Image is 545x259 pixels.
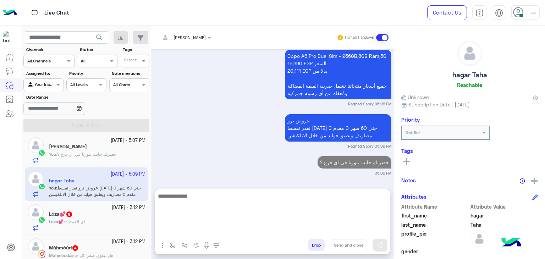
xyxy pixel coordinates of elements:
small: Human Handover [345,35,375,40]
small: 05:09 PM [375,170,391,176]
img: Logo [3,5,17,20]
span: 4 [72,245,78,251]
span: حضرتك حابب تنورنا في اي فرع ؟ [57,151,116,157]
span: Attribute Value [470,203,538,210]
img: send attachment [158,241,167,250]
small: [DATE] - 3:12 PM [112,204,145,211]
img: notes [519,178,525,184]
img: tab [475,9,484,17]
img: defaultAdmin.png [28,204,44,220]
small: [DATE] - 3:12 PM [112,238,145,245]
img: select flow [170,242,176,248]
h6: Reachable [457,82,482,88]
button: create order [191,239,202,251]
img: defaultAdmin.png [28,137,44,153]
label: Note mentions [112,70,148,77]
b: : [49,151,57,157]
label: Channel: [26,46,74,53]
p: 13/10/2025, 5:09 PM [318,156,391,169]
h5: Loza💕 [49,211,73,217]
span: Subscription Date : [DATE] [408,101,470,108]
span: [PERSON_NAME] [174,35,206,40]
img: profile [529,9,538,17]
h5: hagar Taha [452,71,487,79]
span: هل بيكون صفر كل حاجة [70,253,113,258]
img: 1403182699927242 [3,31,16,44]
label: Tags [123,46,149,53]
h6: Attributes [401,193,426,200]
small: [DATE] - 5:07 PM [111,137,145,144]
h6: Notes [401,177,416,183]
span: اى العبث دا [65,219,85,224]
h5: Muhammed Hosni [49,144,87,150]
img: send voice note [202,241,211,250]
button: Apply Filters [23,119,149,132]
div: Select [123,57,137,65]
b: : [49,253,70,258]
span: search [95,33,104,42]
button: select flow [167,239,179,251]
small: Raghad Sabry 05:09 PM [348,143,391,149]
span: Attribute Name [401,203,469,210]
img: hulul-logo.png [499,231,524,255]
span: Màhmòùd [49,253,69,258]
span: gender [401,248,469,255]
img: Trigger scenario [182,242,187,248]
p: 13/10/2025, 5:08 PM [285,50,391,99]
span: first_name [401,212,469,219]
span: last_name [401,221,469,228]
img: WhatsApp [38,216,45,224]
img: defaultAdmin.png [458,41,482,65]
img: WhatsApp [38,149,45,156]
img: add [531,178,538,184]
img: create order [193,242,199,248]
label: Assigned to: [26,70,63,77]
h6: Tags [401,148,538,154]
p: Live Chat [44,8,69,18]
span: hagar [470,212,538,219]
span: You [49,151,56,157]
img: tab [495,9,503,17]
img: tab [30,8,39,17]
label: Date Range [26,94,106,100]
button: Send and close [330,239,367,251]
label: Priority [69,70,106,77]
label: Status [80,46,116,53]
button: search [91,31,108,46]
button: Trigger scenario [179,239,191,251]
button: Drop [308,239,325,251]
img: send message [376,242,384,249]
a: Contact Us [427,5,467,20]
span: profile_pic [401,230,469,246]
span: null [470,248,538,255]
span: 9 [66,211,72,217]
img: defaultAdmin.png [28,238,44,254]
p: 13/10/2025, 5:09 PM [285,114,391,142]
span: Unknown [401,93,429,101]
b: Not Set [406,130,420,135]
b: : [49,219,65,224]
img: defaultAdmin.png [470,230,488,248]
img: Instagram [38,250,45,258]
span: Loza💕 [49,219,64,224]
a: tab [472,5,486,20]
span: Taha [470,221,538,228]
h5: Màhmòùd [49,245,79,251]
img: make a call [213,243,219,248]
small: Raghad Sabry 05:08 PM [348,101,391,107]
h6: Priority [401,116,420,123]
